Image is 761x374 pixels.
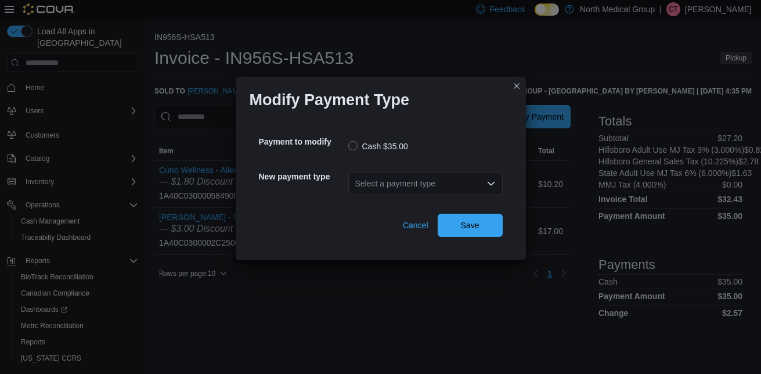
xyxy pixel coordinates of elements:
[355,177,356,190] input: Accessible screen reader label
[403,220,428,231] span: Cancel
[486,179,496,188] button: Open list of options
[259,130,346,153] h5: Payment to modify
[510,79,524,93] button: Closes this modal window
[438,214,503,237] button: Save
[259,165,346,188] h5: New payment type
[461,220,479,231] span: Save
[250,91,410,109] h1: Modify Payment Type
[398,214,433,237] button: Cancel
[348,139,408,153] label: Cash $35.00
